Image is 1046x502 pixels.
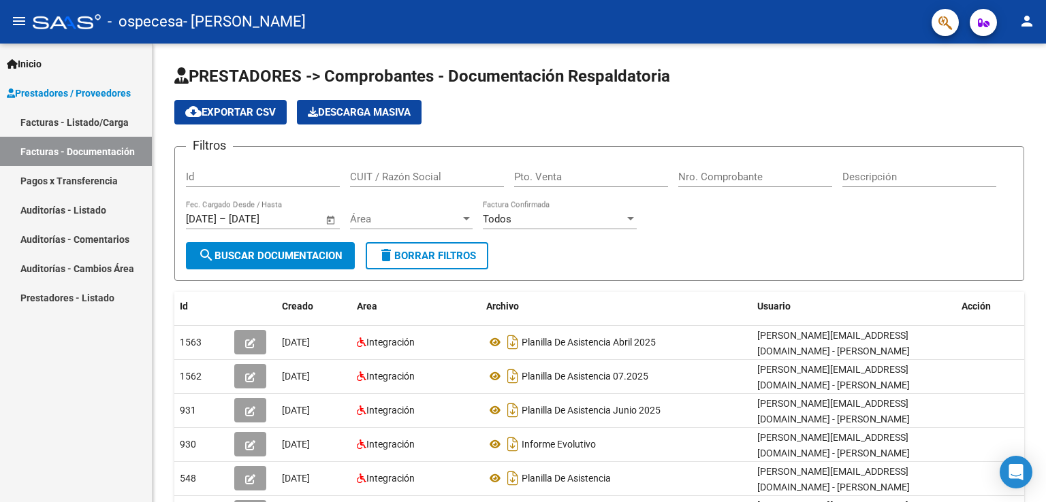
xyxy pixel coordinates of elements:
[282,371,310,382] span: [DATE]
[180,439,196,450] span: 930
[522,371,648,382] span: Planilla De Asistencia 07.2025
[522,405,661,416] span: Planilla De Asistencia Junio 2025
[504,467,522,489] i: Descargar documento
[282,301,313,312] span: Creado
[7,56,42,71] span: Inicio
[282,405,310,416] span: [DATE]
[297,100,422,124] app-download-masive: Descarga masiva de comprobantes (adjuntos)
[276,292,351,321] datatable-header-cell: Creado
[956,292,1024,321] datatable-header-cell: Acción
[366,405,415,416] span: Integración
[757,364,910,390] span: [PERSON_NAME][EMAIL_ADDRESS][DOMAIN_NAME] - [PERSON_NAME]
[229,213,295,225] input: Fecha fin
[757,301,791,312] span: Usuario
[180,473,196,484] span: 548
[282,337,310,348] span: [DATE]
[351,292,481,321] datatable-header-cell: Area
[752,292,956,321] datatable-header-cell: Usuario
[180,301,188,312] span: Id
[198,247,215,263] mat-icon: search
[1000,456,1032,488] div: Open Intercom Messenger
[366,473,415,484] span: Integración
[180,405,196,416] span: 931
[219,213,226,225] span: –
[185,103,202,120] mat-icon: cloud_download
[1019,13,1035,29] mat-icon: person
[483,213,511,225] span: Todos
[486,301,519,312] span: Archivo
[366,371,415,382] span: Integración
[174,292,229,321] datatable-header-cell: Id
[504,399,522,421] i: Descargar documento
[522,337,656,348] span: Planilla De Asistencia Abril 2025
[183,7,306,37] span: - [PERSON_NAME]
[757,432,910,458] span: [PERSON_NAME][EMAIL_ADDRESS][DOMAIN_NAME] - [PERSON_NAME]
[504,433,522,455] i: Descargar documento
[186,136,233,155] h3: Filtros
[108,7,183,37] span: - ospecesa
[350,213,460,225] span: Área
[282,473,310,484] span: [DATE]
[504,331,522,353] i: Descargar documento
[522,439,596,450] span: Informe Evolutivo
[198,250,343,262] span: Buscar Documentacion
[504,365,522,387] i: Descargar documento
[323,212,339,228] button: Open calendar
[308,106,411,118] span: Descarga Masiva
[297,100,422,124] button: Descarga Masiva
[522,473,611,484] span: Planilla De Asistencia
[282,439,310,450] span: [DATE]
[357,301,377,312] span: Area
[366,337,415,348] span: Integración
[180,371,202,382] span: 1562
[185,106,276,118] span: Exportar CSV
[378,250,476,262] span: Borrar Filtros
[757,330,910,356] span: [PERSON_NAME][EMAIL_ADDRESS][DOMAIN_NAME] - [PERSON_NAME]
[378,247,394,263] mat-icon: delete
[757,466,910,492] span: [PERSON_NAME][EMAIL_ADDRESS][DOMAIN_NAME] - [PERSON_NAME]
[174,67,670,86] span: PRESTADORES -> Comprobantes - Documentación Respaldatoria
[174,100,287,124] button: Exportar CSV
[186,213,217,225] input: Fecha inicio
[481,292,752,321] datatable-header-cell: Archivo
[757,398,910,424] span: [PERSON_NAME][EMAIL_ADDRESS][DOMAIN_NAME] - [PERSON_NAME]
[366,242,488,269] button: Borrar Filtros
[962,301,991,312] span: Acción
[7,86,131,101] span: Prestadores / Proveedores
[11,13,27,29] mat-icon: menu
[366,439,415,450] span: Integración
[186,242,355,269] button: Buscar Documentacion
[180,337,202,348] span: 1563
